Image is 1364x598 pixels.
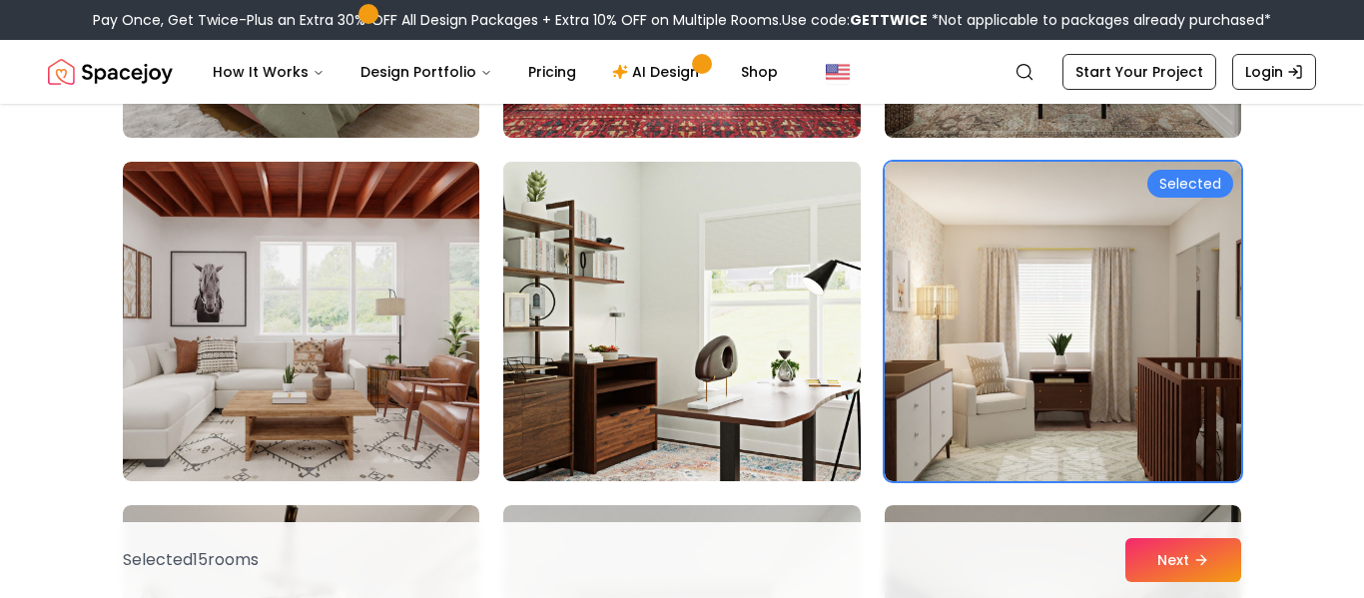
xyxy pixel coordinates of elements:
[93,10,1271,30] div: Pay Once, Get Twice-Plus an Extra 30% OFF All Design Packages + Extra 10% OFF on Multiple Rooms.
[850,10,928,30] b: GETTWICE
[596,52,721,92] a: AI Design
[885,162,1241,481] img: Room room-33
[48,52,173,92] a: Spacejoy
[928,10,1271,30] span: *Not applicable to packages already purchased*
[826,60,850,84] img: United States
[1062,54,1216,90] a: Start Your Project
[1232,54,1316,90] a: Login
[123,162,479,481] img: Room room-31
[494,154,869,489] img: Room room-32
[344,52,508,92] button: Design Portfolio
[197,52,341,92] button: How It Works
[48,52,173,92] img: Spacejoy Logo
[512,52,592,92] a: Pricing
[48,40,1316,104] nav: Global
[725,52,794,92] a: Shop
[782,10,928,30] span: Use code:
[1147,170,1233,198] div: Selected
[1125,538,1241,582] button: Next
[197,52,794,92] nav: Main
[123,548,259,572] p: Selected 15 room s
